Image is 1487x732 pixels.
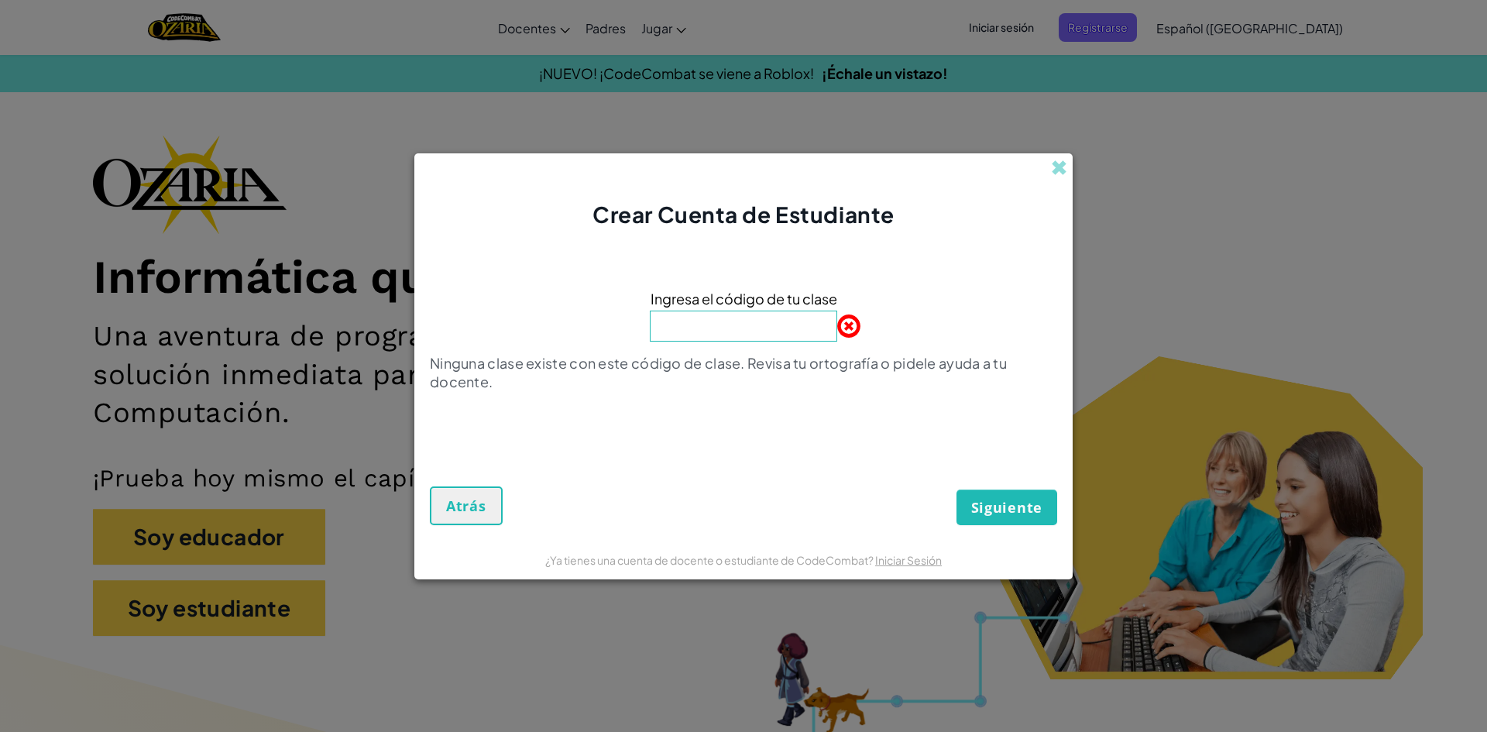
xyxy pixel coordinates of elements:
[971,498,1042,517] span: Siguiente
[956,490,1057,525] button: Siguiente
[545,553,875,567] span: ¿Ya tienes una cuenta de docente o estudiante de CodeCombat?
[430,486,503,525] button: Atrás
[430,354,1057,391] p: Ninguna clase existe con este código de clase. Revisa tu ortografía o pidele ayuda a tu docente.
[875,553,942,567] a: Iniciar Sesión
[651,287,837,310] span: Ingresa el código de tu clase
[592,201,895,228] span: Crear Cuenta de Estudiante
[446,497,486,515] span: Atrás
